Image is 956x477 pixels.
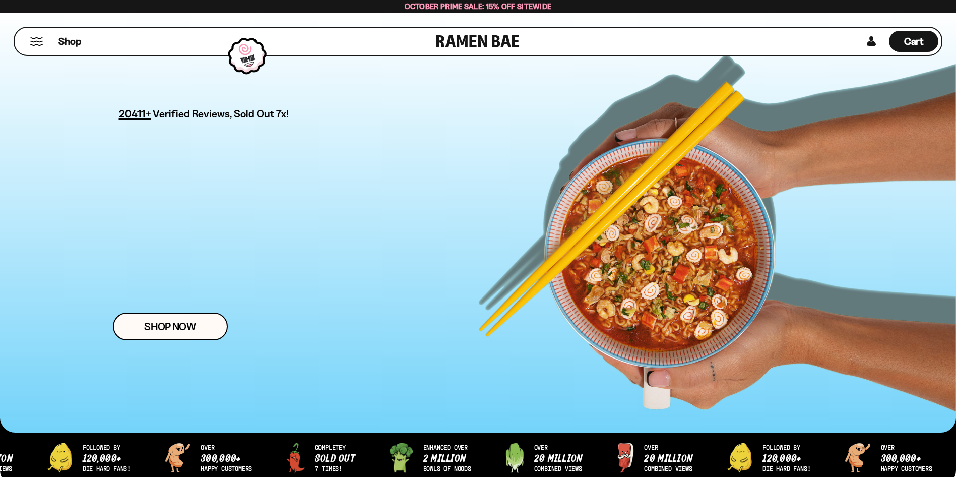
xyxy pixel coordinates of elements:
[30,37,43,46] button: Mobile Menu Trigger
[119,106,151,122] span: 20411+
[58,31,81,52] a: Shop
[904,35,924,47] span: Cart
[405,2,552,11] span: October Prime Sale: 15% off Sitewide
[58,35,81,48] span: Shop
[153,107,289,120] span: Verified Reviews, Sold Out 7x!
[144,321,196,332] span: Shop Now
[113,313,228,340] a: Shop Now
[889,28,938,55] div: Cart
